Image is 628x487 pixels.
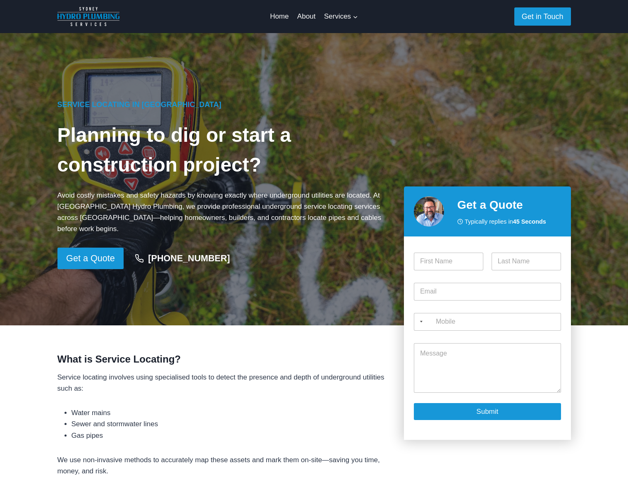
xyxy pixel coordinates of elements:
[320,7,362,26] a: Services
[293,7,320,26] a: About
[414,313,425,331] button: Selected country
[57,120,391,180] h1: Planning to dig or start a construction project?
[66,251,115,266] span: Get a Quote
[72,407,391,418] li: Water mains
[57,190,391,235] p: Avoid costly mistakes and safety hazards by knowing exactly where underground utilities are locat...
[57,454,391,477] p: We use non-invasive methods to accurately map these assets and mark them on-site—saving you time,...
[148,253,230,263] strong: [PHONE_NUMBER]
[414,283,561,301] input: Email
[414,313,561,331] input: Mobile
[57,353,181,365] strong: What is Service Locating?
[414,403,561,420] button: Submit
[457,196,561,214] h2: Get a Quote
[266,7,362,26] nav: Primary Navigation
[414,253,483,270] input: First Name
[127,249,238,268] a: [PHONE_NUMBER]
[57,372,391,394] p: Service locating involves using specialised tools to detect the presence and depth of underground...
[72,418,391,430] li: Sewer and stormwater lines
[57,248,124,269] a: Get a Quote
[514,7,571,25] a: Get in Touch
[72,430,391,441] li: Gas pipes
[492,253,561,270] input: Last Name
[266,7,293,26] a: Home
[57,7,119,26] img: Sydney Hydro Plumbing Logo
[513,218,546,225] strong: 45 Seconds
[324,11,358,22] span: Services
[57,99,391,110] h6: Service Locating in [GEOGRAPHIC_DATA]
[465,217,546,227] span: Typically replies in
